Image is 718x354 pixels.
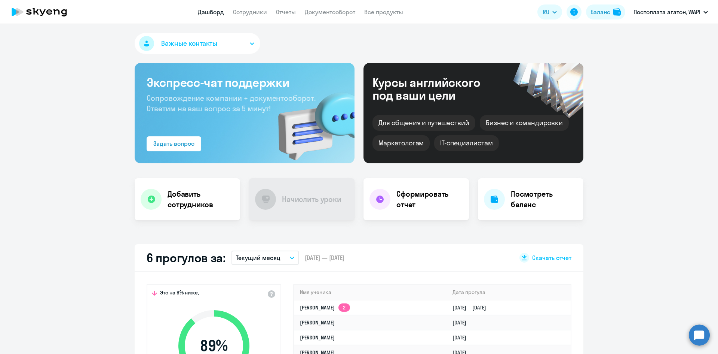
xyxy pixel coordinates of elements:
[282,194,341,205] h4: Начислить уроки
[543,7,549,16] span: RU
[231,251,299,265] button: Текущий месяц
[147,136,201,151] button: Задать вопрос
[590,7,610,16] div: Баланс
[236,253,280,262] p: Текущий месяц
[153,139,194,148] div: Задать вопрос
[511,189,577,210] h4: Посмотреть баланс
[537,4,562,19] button: RU
[447,285,571,300] th: Дата прогула
[613,8,621,16] img: balance
[135,33,260,54] button: Важные контакты
[452,304,492,311] a: [DATE][DATE]
[276,8,296,16] a: Отчеты
[305,8,355,16] a: Документооборот
[452,334,472,341] a: [DATE]
[452,319,472,326] a: [DATE]
[338,303,350,312] app-skyeng-badge: 2
[305,254,344,262] span: [DATE] — [DATE]
[586,4,625,19] button: Балансbalance
[300,304,350,311] a: [PERSON_NAME]2
[233,8,267,16] a: Сотрудники
[300,319,335,326] a: [PERSON_NAME]
[294,285,447,300] th: Имя ученика
[372,115,475,131] div: Для общения и путешествий
[198,8,224,16] a: Дашборд
[168,189,234,210] h4: Добавить сотрудников
[364,8,403,16] a: Все продукты
[480,115,569,131] div: Бизнес и командировки
[300,334,335,341] a: [PERSON_NAME]
[532,254,571,262] span: Скачать отчет
[161,39,217,48] span: Важные контакты
[160,289,199,298] span: Это на 9% ниже,
[630,3,712,21] button: Постоплата агатон, WAPI
[267,79,355,163] img: bg-img
[372,135,430,151] div: Маркетологам
[633,7,700,16] p: Постоплата агатон, WAPI
[434,135,498,151] div: IT-специалистам
[147,250,225,265] h2: 6 прогулов за:
[372,76,500,102] div: Курсы английского под ваши цели
[396,189,463,210] h4: Сформировать отчет
[147,93,316,113] span: Сопровождение компании + документооборот. Ответим на ваш вопрос за 5 минут!
[147,75,343,90] h3: Экспресс-чат поддержки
